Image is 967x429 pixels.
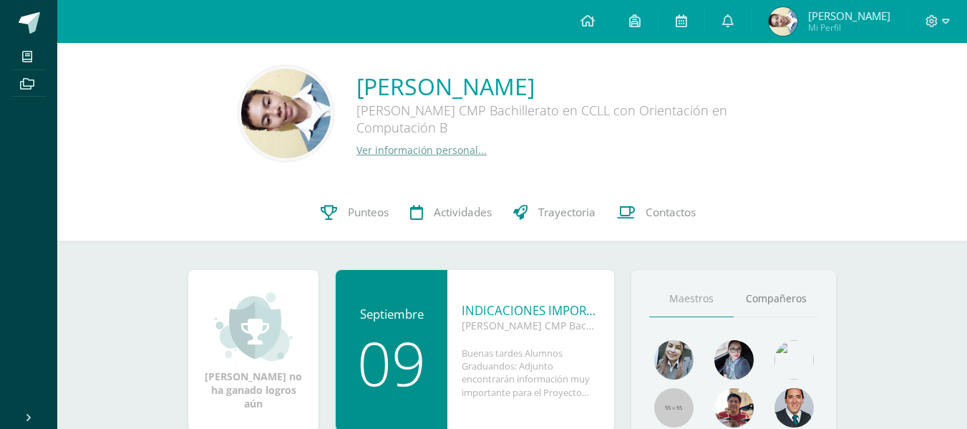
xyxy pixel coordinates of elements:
a: Trayectoria [502,184,606,241]
span: Actividades [434,205,492,220]
span: Mi Perfil [808,21,890,34]
img: 55x55 [654,388,694,428]
div: INDICACIONES IMPORTANTES PRÁCTICA SUPERVISADA [462,302,600,319]
span: Trayectoria [538,205,596,220]
a: Punteos [310,184,399,241]
span: [PERSON_NAME] [808,9,890,23]
div: 09 [350,333,433,393]
div: Buenas tardes Alumnos Graduandos: Adjunto encontrarán información muy importante para el Proyecto... [462,347,600,399]
img: 89706c57ef2725daee2eab2f3f13e3ac.png [241,69,331,158]
img: b8baad08a0802a54ee139394226d2cf3.png [714,340,754,380]
img: 11152eb22ca3048aebc25a5ecf6973a7.png [714,388,754,428]
div: [PERSON_NAME] CMP Bachillerato en CCLL con Orientación en Computación [462,319,600,332]
a: Actividades [399,184,502,241]
a: [PERSON_NAME] [356,71,786,102]
img: eec80b72a0218df6e1b0c014193c2b59.png [774,388,814,428]
img: achievement_small.png [215,291,293,362]
span: Contactos [646,205,696,220]
a: Ver información personal... [356,143,487,157]
img: 0e05097b68e5ed5f7dd6f9503ba2bd59.png [769,7,797,36]
div: [PERSON_NAME] CMP Bachillerato en CCLL con Orientación en Computación B [356,102,786,143]
img: c25c8a4a46aeab7e345bf0f34826bacf.png [774,340,814,380]
div: Septiembre [350,306,433,322]
a: Contactos [606,184,706,241]
a: Maestros [649,281,734,317]
div: [PERSON_NAME] no ha ganado logros aún [203,291,304,410]
img: 45bd7986b8947ad7e5894cbc9b781108.png [654,340,694,380]
span: Punteos [348,205,389,220]
a: Compañeros [734,281,818,317]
